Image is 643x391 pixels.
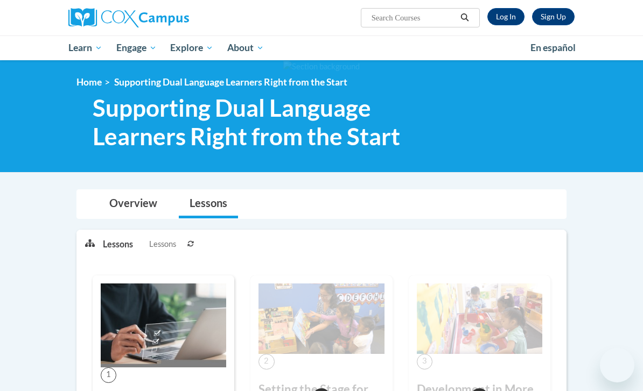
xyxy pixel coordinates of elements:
[68,8,226,27] a: Cox Campus
[68,41,102,54] span: Learn
[220,35,271,60] a: About
[179,190,238,218] a: Lessons
[523,37,583,59] a: En español
[99,190,168,218] a: Overview
[68,8,189,27] img: Cox Campus
[109,35,164,60] a: Engage
[103,238,133,250] p: Lessons
[93,94,456,151] span: Supporting Dual Language Learners Right from the Start
[101,283,226,367] img: Course Image
[227,41,264,54] span: About
[114,76,347,88] span: Supporting Dual Language Learners Right from the Start
[163,35,220,60] a: Explore
[61,35,109,60] a: Learn
[532,8,575,25] a: Register
[530,42,576,53] span: En español
[283,61,360,73] img: Section background
[258,283,384,354] img: Course Image
[170,41,213,54] span: Explore
[371,11,457,24] input: Search Courses
[417,354,432,369] span: 3
[600,348,634,382] iframe: Button to launch messaging window
[457,11,473,24] button: Search
[116,41,157,54] span: Engage
[76,76,102,88] a: Home
[149,238,176,250] span: Lessons
[258,354,274,369] span: 2
[60,35,583,60] div: Main menu
[487,8,525,25] a: Log In
[417,283,542,354] img: Course Image
[101,367,116,383] span: 1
